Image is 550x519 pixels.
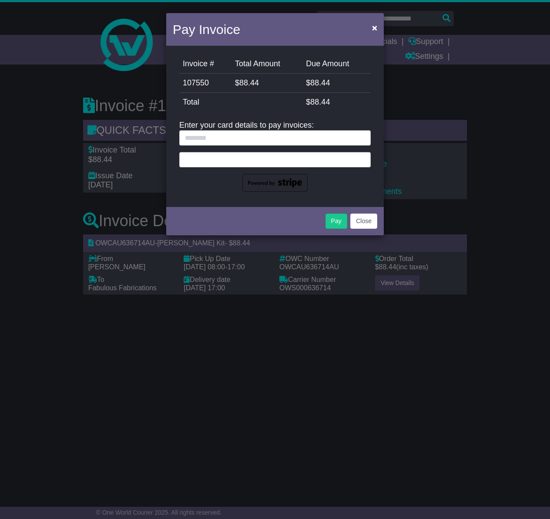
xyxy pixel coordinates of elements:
[185,155,365,163] iframe: Secure card payment input frame
[239,78,259,87] span: 88.44
[302,74,371,93] td: $
[350,214,377,229] button: Close
[179,74,231,93] td: 107550
[310,98,330,106] span: 88.44
[231,74,302,93] td: $
[302,54,371,74] td: Due Amount
[325,214,347,229] button: Pay
[310,78,330,87] span: 88.44
[372,23,377,33] span: ×
[179,121,371,192] div: Enter your card details to pay invoices:
[302,93,371,112] td: $
[179,93,302,112] td: Total
[242,174,308,192] img: powered-by-stripe.png
[368,19,382,37] button: Close
[173,20,240,39] h4: Pay Invoice
[231,54,302,74] td: Total Amount
[179,54,231,74] td: Invoice #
